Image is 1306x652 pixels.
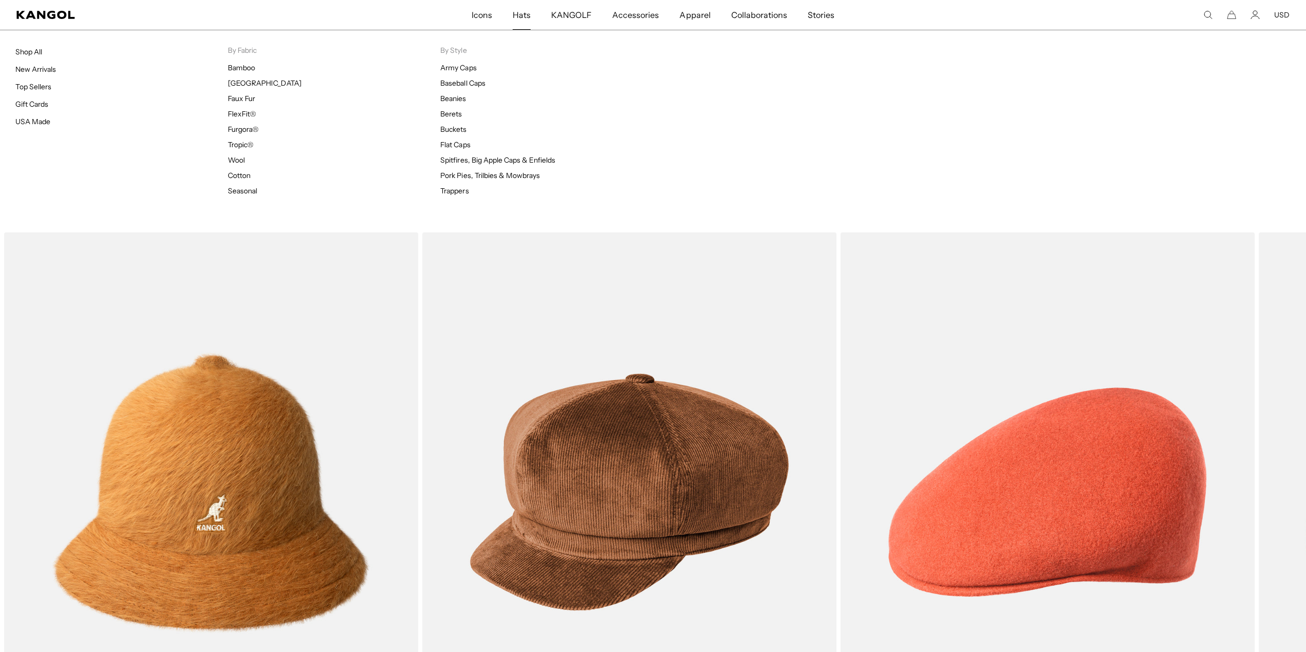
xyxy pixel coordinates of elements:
[440,78,485,88] a: Baseball Caps
[1274,10,1290,19] button: USD
[228,171,250,180] a: Cotton
[1203,10,1213,19] summary: Search here
[228,63,255,72] a: Bamboo
[228,78,301,88] a: [GEOGRAPHIC_DATA]
[15,47,42,56] a: Shop All
[16,11,313,19] a: Kangol
[1251,10,1260,19] a: Account
[228,186,257,195] a: Seasonal
[15,117,50,126] a: USA Made
[440,46,653,55] p: By Style
[228,94,255,103] a: Faux Fur
[228,155,245,165] a: Wool
[440,94,466,103] a: Beanies
[440,63,476,72] a: Army Caps
[440,125,466,134] a: Buckets
[228,140,254,149] a: Tropic®
[440,155,555,165] a: Spitfires, Big Apple Caps & Enfields
[1227,10,1236,19] button: Cart
[15,65,56,74] a: New Arrivals
[440,109,462,118] a: Berets
[15,82,51,91] a: Top Sellers
[440,171,540,180] a: Pork Pies, Trilbies & Mowbrays
[440,186,469,195] a: Trappers
[440,140,470,149] a: Flat Caps
[228,109,256,118] a: FlexFit®
[228,125,259,134] a: Furgora®
[15,100,48,109] a: Gift Cards
[228,46,440,55] p: By Fabric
